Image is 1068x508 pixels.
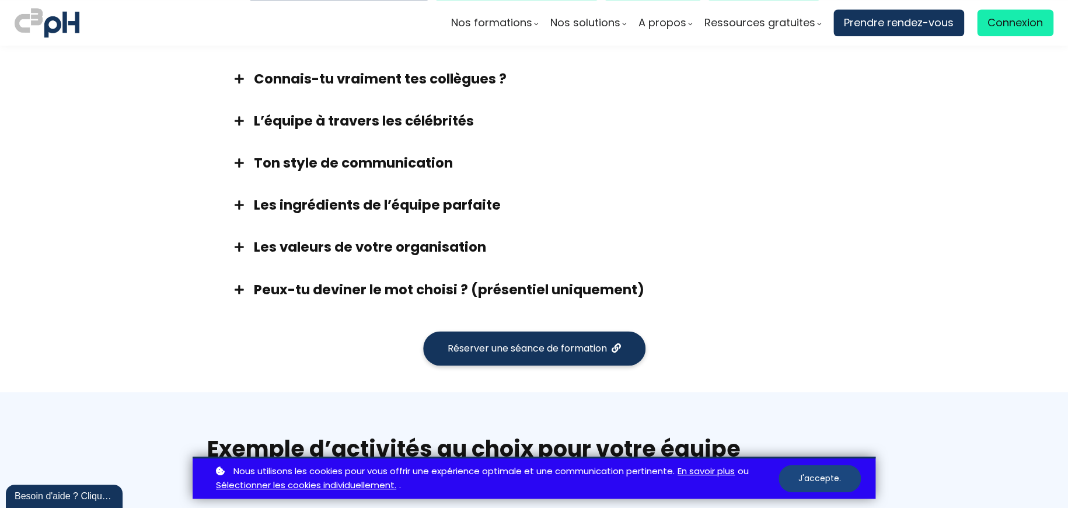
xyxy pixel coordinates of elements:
[678,464,735,479] a: En savoir plus
[254,196,843,214] h3: Les ingrédients de l’équipe parfaite
[844,14,954,32] span: Prendre rendez-vous
[254,238,843,256] h3: Les valeurs de votre organisation
[977,9,1053,36] a: Connexion
[254,154,843,172] h3: Ton style de communication
[233,464,675,479] span: Nous utilisons les cookies pour vous offrir une expérience optimale et une communication pertinente.
[779,465,861,492] button: J'accepte.
[423,331,645,366] button: Réserver une séance de formation
[254,112,843,130] h3: L’équipe à travers les célébrités
[254,69,843,88] h3: Connais-tu vraiment tes collègues ?
[216,478,396,493] a: Sélectionner les cookies individuellement.
[207,433,861,495] h3: Exemple d’activités au choix pour votre équipe (disponibilité à valider en fonction de la date) :
[638,14,686,32] span: A propos
[987,14,1043,32] span: Connexion
[833,9,964,36] a: Prendre rendez-vous
[550,14,620,32] span: Nos solutions
[15,6,79,40] img: logo C3PH
[254,280,843,299] h3: Peux-tu deviner le mot choisi ? (présentiel uniquement)
[213,464,779,493] p: ou .
[704,14,815,32] span: Ressources gratuites
[448,341,607,356] span: Réserver une séance de formation
[451,14,532,32] span: Nos formations
[6,482,125,508] iframe: chat widget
